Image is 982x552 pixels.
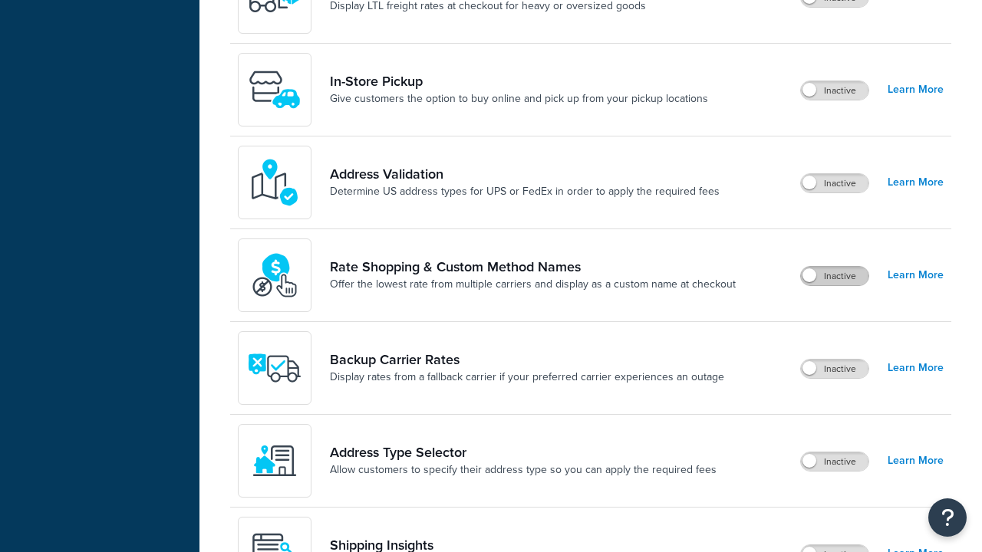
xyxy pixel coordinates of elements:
[330,166,720,182] a: Address Validation
[801,267,868,285] label: Inactive
[928,498,967,537] button: Open Resource Center
[888,357,944,379] a: Learn More
[330,277,736,292] a: Offer the lowest rate from multiple carriers and display as a custom name at checkout
[330,370,724,385] a: Display rates from a fallback carrier if your preferred carrier experiences an outage
[330,444,717,461] a: Address Type Selector
[801,360,868,378] label: Inactive
[248,248,302,302] img: icon-duo-feat-rate-shopping-ecdd8bed.png
[248,341,302,395] img: icon-duo-feat-backup-carrier-4420b188.png
[888,450,944,472] a: Learn More
[330,462,717,478] a: Allow customers to specify their address type so you can apply the required fees
[248,63,302,117] img: wfgcfpwTIucLEAAAAASUVORK5CYII=
[248,434,302,488] img: wNXZ4XiVfOSSwAAAABJRU5ErkJggg==
[330,91,708,107] a: Give customers the option to buy online and pick up from your pickup locations
[248,156,302,209] img: kIG8fy0lQAAAABJRU5ErkJggg==
[888,172,944,193] a: Learn More
[888,79,944,100] a: Learn More
[801,81,868,100] label: Inactive
[330,184,720,199] a: Determine US address types for UPS or FedEx in order to apply the required fees
[330,351,724,368] a: Backup Carrier Rates
[801,452,868,471] label: Inactive
[801,174,868,192] label: Inactive
[330,73,708,90] a: In-Store Pickup
[330,258,736,275] a: Rate Shopping & Custom Method Names
[888,264,944,286] a: Learn More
